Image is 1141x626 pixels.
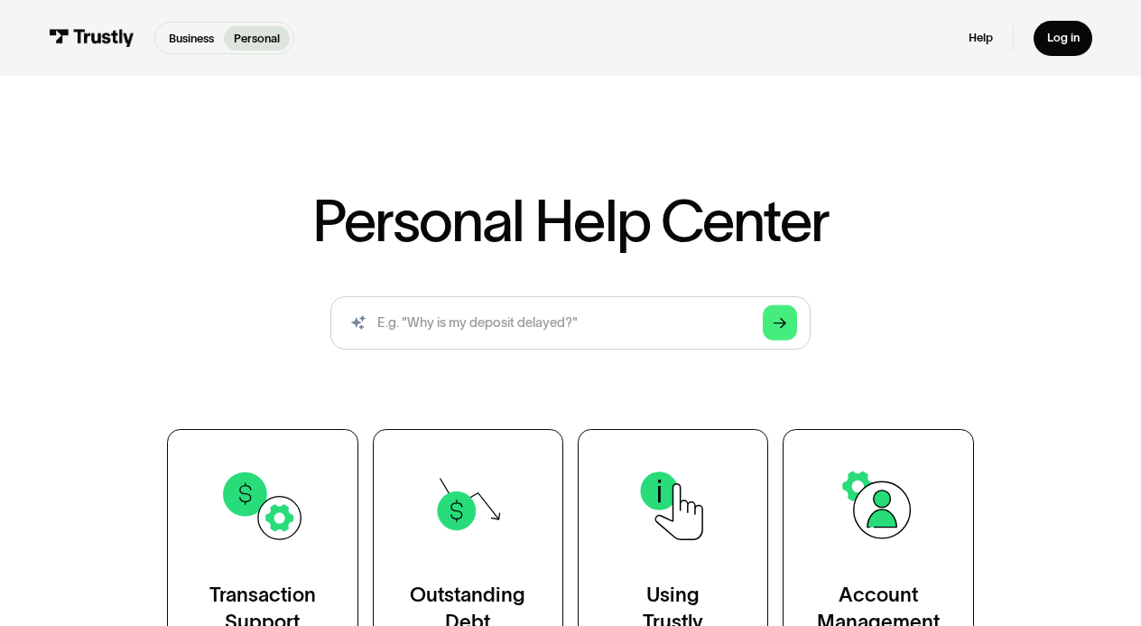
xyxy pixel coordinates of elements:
a: Log in [1034,21,1092,56]
img: Trustly Logo [49,29,135,47]
a: Personal [224,26,290,51]
h1: Personal Help Center [312,192,829,249]
input: search [330,296,811,350]
form: Search [330,296,811,350]
a: Business [159,26,224,51]
a: Help [969,31,993,46]
p: Business [169,30,214,47]
div: Log in [1047,31,1080,46]
p: Personal [234,30,280,47]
